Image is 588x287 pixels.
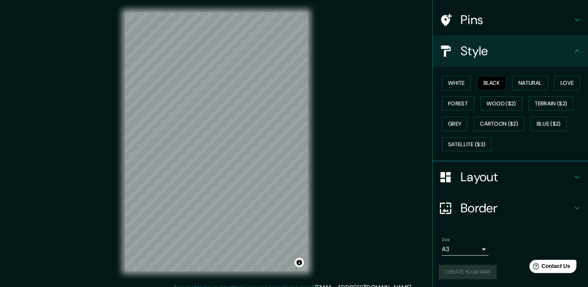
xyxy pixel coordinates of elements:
h4: Border [461,200,572,216]
iframe: Help widget launcher [519,257,579,278]
div: Style [433,35,588,66]
button: Natural [512,76,548,90]
div: Border [433,192,588,224]
button: Black [477,76,506,90]
button: Love [554,76,580,90]
div: Layout [433,161,588,192]
button: Toggle attribution [295,258,304,267]
canvas: Map [125,12,308,271]
div: A3 [442,243,489,255]
button: Cartoon ($2) [474,117,524,131]
h4: Layout [461,169,572,185]
button: Blue ($2) [530,117,567,131]
button: White [442,76,471,90]
div: Pins [433,4,588,35]
button: Forest [442,96,474,111]
button: Satellite ($3) [442,137,492,152]
button: Grey [442,117,468,131]
h4: Pins [461,12,572,28]
h4: Style [461,43,572,59]
button: Wood ($2) [480,96,522,111]
label: Size [442,236,450,243]
button: Terrain ($2) [529,96,574,111]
